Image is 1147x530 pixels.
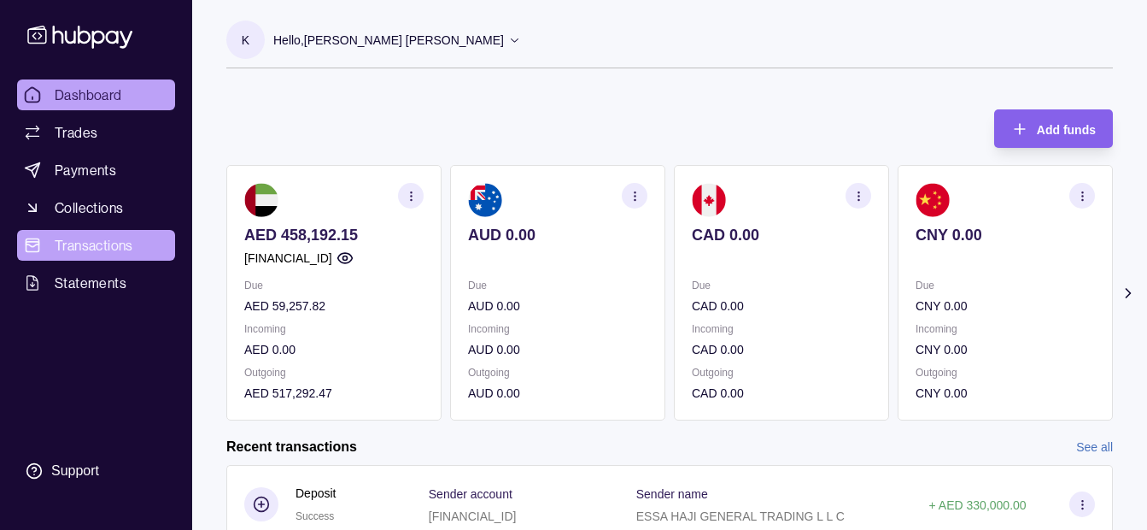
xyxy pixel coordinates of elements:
p: Due [244,276,424,295]
p: + AED 330,000.00 [929,498,1027,512]
p: Deposit [296,484,336,503]
a: Trades [17,117,175,148]
p: Incoming [916,320,1095,339]
span: Dashboard [55,85,122,105]
img: ca [692,183,726,217]
p: AED 59,257.82 [244,297,424,315]
p: AED 0.00 [244,340,424,359]
p: [FINANCIAL_ID] [244,249,332,268]
p: AUD 0.00 [468,340,647,359]
p: Outgoing [468,363,647,382]
p: CNY 0.00 [916,384,1095,403]
span: Collections [55,197,123,218]
p: CAD 0.00 [692,226,871,244]
p: Hello, [PERSON_NAME] [PERSON_NAME] [273,31,504,50]
p: Outgoing [692,363,871,382]
p: AUD 0.00 [468,297,647,315]
img: au [468,183,502,217]
p: CAD 0.00 [692,297,871,315]
p: CAD 0.00 [692,340,871,359]
a: Support [17,453,175,489]
a: Payments [17,155,175,185]
a: Dashboard [17,79,175,110]
p: Outgoing [916,363,1095,382]
p: CNY 0.00 [916,297,1095,315]
p: Incoming [244,320,424,339]
p: AED 458,192.15 [244,226,424,244]
p: Due [468,276,647,295]
p: AUD 0.00 [468,384,647,403]
a: See all [1076,438,1113,456]
h2: Recent transactions [226,438,357,456]
button: Add funds [994,109,1113,148]
img: ae [244,183,278,217]
p: CNY 0.00 [916,340,1095,359]
p: CAD 0.00 [692,384,871,403]
p: [FINANCIAL_ID] [429,509,517,523]
p: Incoming [468,320,647,339]
p: CNY 0.00 [916,226,1095,244]
p: AED 517,292.47 [244,384,424,403]
p: Sender name [636,487,708,501]
p: AUD 0.00 [468,226,647,244]
p: Due [692,276,871,295]
span: Transactions [55,235,133,256]
a: Transactions [17,230,175,261]
img: cn [916,183,950,217]
div: Support [51,462,99,480]
p: Sender account [429,487,512,501]
p: Outgoing [244,363,424,382]
p: K [242,31,249,50]
a: Collections [17,192,175,223]
p: Incoming [692,320,871,339]
p: Due [916,276,1095,295]
span: Payments [55,160,116,180]
span: Success [296,510,334,522]
span: Statements [55,273,126,293]
span: Add funds [1037,123,1096,137]
span: Trades [55,122,97,143]
a: Statements [17,268,175,298]
p: ESSA HAJI GENERAL TRADING L L C [636,509,845,523]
